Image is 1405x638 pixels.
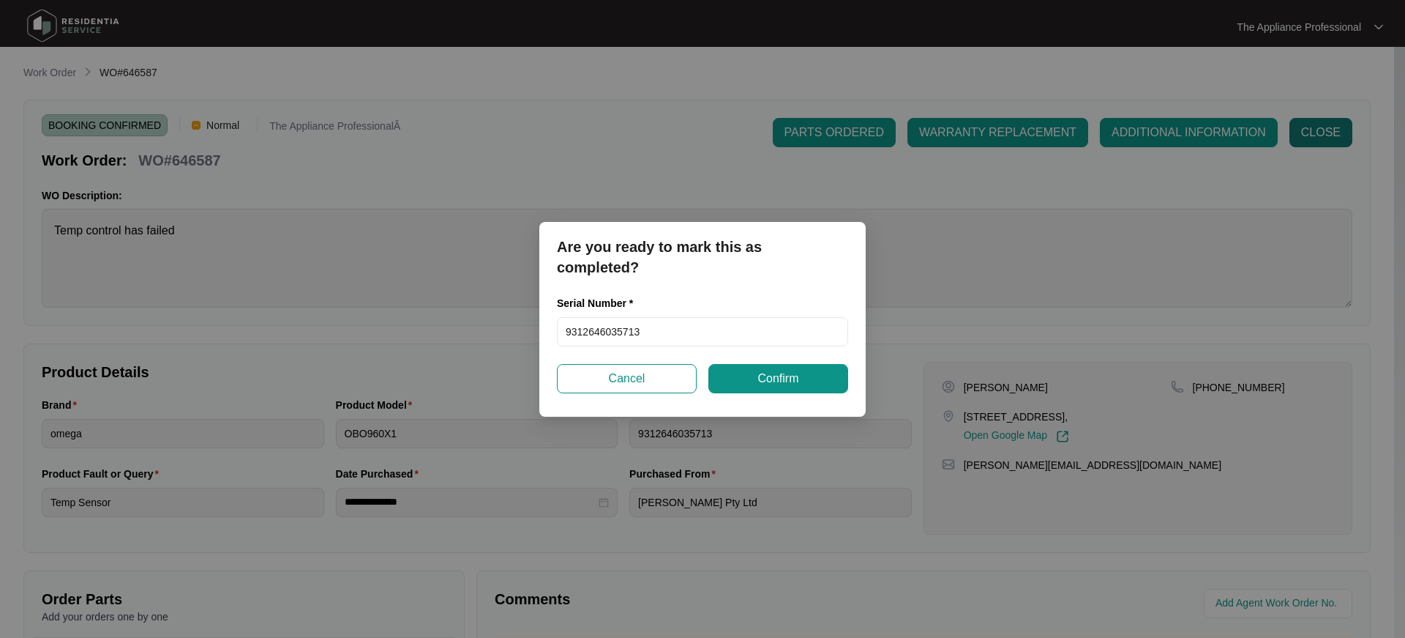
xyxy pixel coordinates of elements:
p: Are you ready to mark this as [557,237,848,257]
span: Confirm [757,370,798,387]
button: Confirm [708,364,848,393]
button: Cancel [557,364,697,393]
span: Cancel [609,370,645,387]
label: Serial Number * [557,296,644,311]
p: completed? [557,257,848,278]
